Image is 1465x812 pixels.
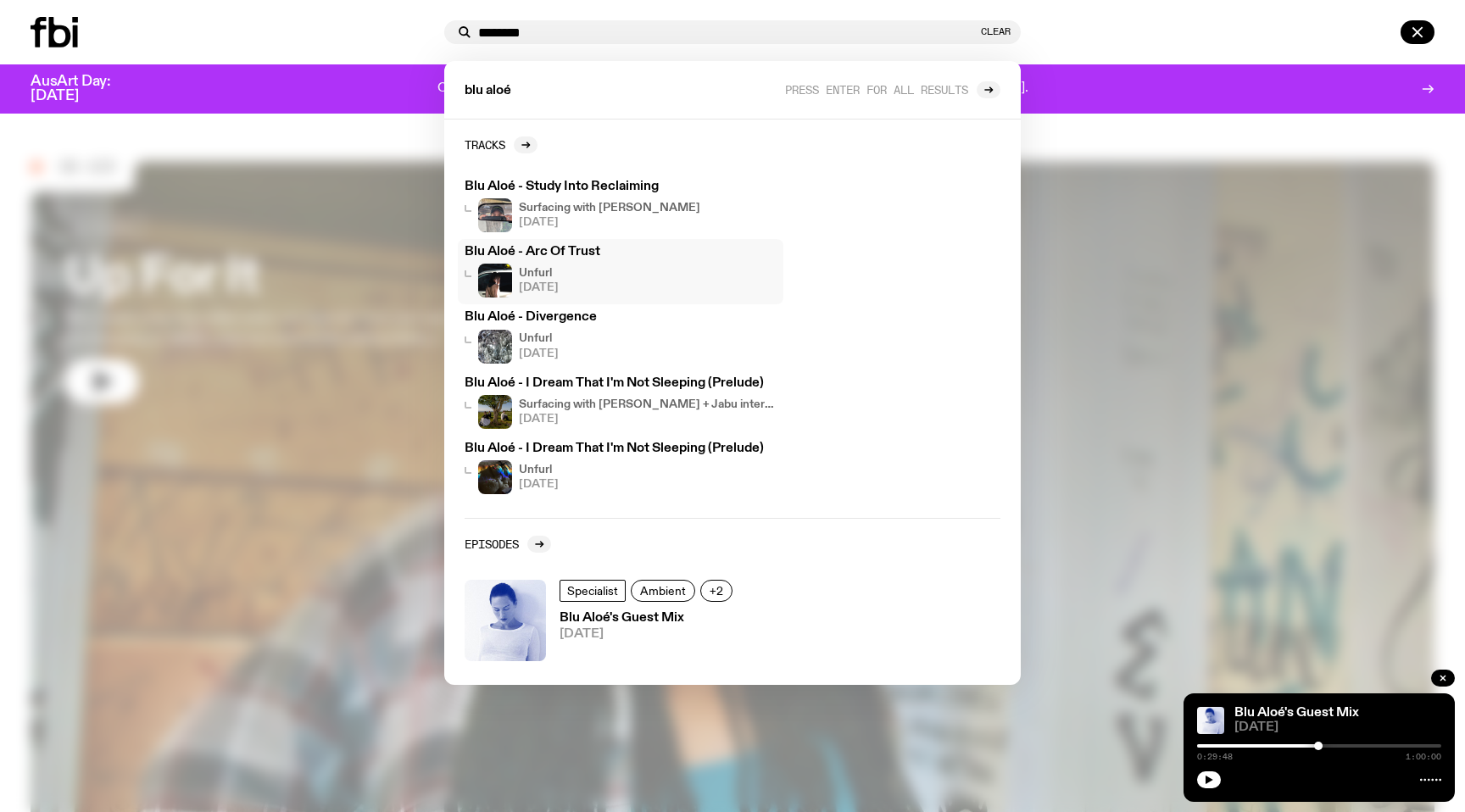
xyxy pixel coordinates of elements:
span: [DATE] [560,628,738,641]
h3: Blu Aloé - I Dream That I'm Not Sleeping (Prelude) [465,377,777,390]
h4: Unfurl [519,333,559,344]
h3: Blu Aloé - Divergence [465,311,777,324]
a: Blu Aloé - Arc Of TrustUnfurl[DATE] [458,239,783,304]
span: [DATE] [1234,721,1441,734]
a: Episodes [465,536,551,553]
a: Blu Aloé's Guest Mix [1234,706,1359,720]
span: 0:29:48 [1197,753,1233,761]
span: [DATE] [519,282,559,293]
span: [DATE] [519,217,700,228]
p: One day. One community. One frequency worth fighting for. Donate to support [DOMAIN_NAME]. [437,81,1028,97]
span: blu aloé [465,85,511,97]
a: Tracks [465,136,538,153]
h4: Unfurl [519,464,559,476]
h3: Blu Aloé's Guest Mix [560,612,738,625]
h4: Surfacing with [PERSON_NAME] + Jabu interview [519,399,777,410]
span: Press enter for all results [785,83,968,96]
h3: Blu Aloé - Arc Of Trust [465,246,777,259]
h4: Surfacing with [PERSON_NAME] [519,203,700,214]
span: 1:00:00 [1406,753,1441,761]
h2: Episodes [465,537,519,550]
h3: Blu Aloé - Study Into Reclaiming [465,181,777,193]
a: Blu Aloé - I Dream That I'm Not Sleeping (Prelude)A piece of fabric is pierced by sewing pins wit... [458,436,783,501]
h4: Unfurl [519,268,559,279]
a: Blu Aloé - I Dream That I'm Not Sleeping (Prelude)Surfacing with [PERSON_NAME] + Jabu interview[D... [458,370,783,436]
a: Press enter for all results [785,81,1000,98]
h3: Blu Aloé - I Dream That I'm Not Sleeping (Prelude) [465,442,777,455]
a: Blu Aloé - DivergenceUnfurl[DATE] [458,304,783,370]
span: [DATE] [519,348,559,359]
a: Blu Aloé - Study Into ReclaimingSurfacing with [PERSON_NAME][DATE] [458,174,783,239]
span: [DATE] [519,414,777,425]
h3: AusArt Day: [DATE] [31,75,139,103]
img: A piece of fabric is pierced by sewing pins with different coloured heads, a rainbow light is cas... [478,460,512,494]
a: SpecialistAmbient+2Blu Aloé's Guest Mix[DATE] [458,573,1007,668]
button: Clear [981,27,1011,36]
h2: Tracks [465,138,505,151]
span: [DATE] [519,479,559,490]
